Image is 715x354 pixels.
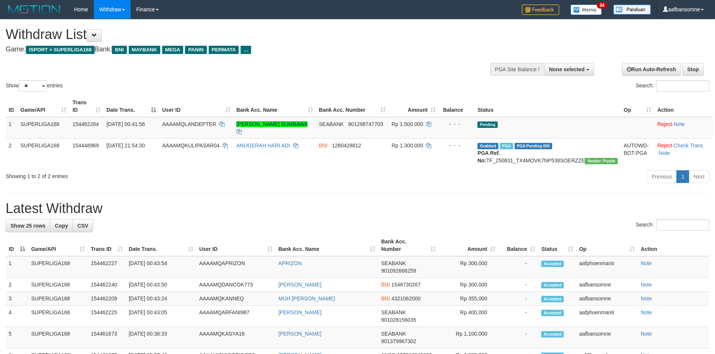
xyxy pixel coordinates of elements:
th: User ID: activate to sort column ascending [159,96,233,117]
td: [DATE] 00:43:50 [126,278,196,292]
span: Marked by aafchhiseyha [500,143,513,149]
th: Action [654,96,713,117]
td: 4 [6,306,28,327]
td: AAAAMQAPRIZON [196,256,275,278]
a: Reject [657,142,672,148]
a: Reject [657,121,672,127]
td: Rp 355,000 [439,292,498,306]
th: Status: activate to sort column ascending [538,235,576,256]
a: MUH [PERSON_NAME] [278,295,335,301]
label: Search: [636,219,709,231]
span: ... [241,46,251,54]
span: SEABANK [381,331,406,337]
td: - [498,327,538,348]
button: None selected [544,63,594,76]
a: Note [641,260,652,266]
td: AAAAMQDANCOK773 [196,278,275,292]
span: BNI [381,295,390,301]
a: 1 [676,170,689,183]
span: ISPORT > SUPERLIGA168 [26,46,95,54]
th: User ID: activate to sort column ascending [196,235,275,256]
div: PGA Site Balance / [490,63,544,76]
th: Amount: activate to sort column ascending [388,96,439,117]
td: 1 [6,117,18,139]
input: Search: [656,219,709,231]
span: Copy 901298747703 to clipboard [348,121,383,127]
a: Stop [682,63,704,76]
span: Accepted [541,282,564,288]
td: AUTOWD-BOT-PGA [621,138,655,167]
th: Date Trans.: activate to sort column descending [104,96,159,117]
span: Copy 1280428812 to clipboard [332,142,361,148]
th: Trans ID: activate to sort column ascending [88,235,126,256]
span: SEABANK [381,309,406,315]
td: SUPERLIGA168 [18,138,70,167]
td: · · [654,138,713,167]
a: [PERSON_NAME] [278,282,322,288]
a: Previous [647,170,677,183]
a: ANUGERAH HARI ADI [236,142,290,148]
span: AAAAMQKULIPASAR04 [162,142,220,148]
th: Bank Acc. Name: activate to sort column ascending [233,96,316,117]
span: Rp 1.500.000 [391,121,423,127]
a: Check Trans [674,142,703,148]
td: 154462240 [88,278,126,292]
span: BNI [112,46,126,54]
span: MEGA [162,46,184,54]
th: Op: activate to sort column ascending [576,235,638,256]
a: CSV [72,219,93,232]
span: [DATE] 00:41:56 [107,121,145,127]
span: 154462264 [72,121,99,127]
th: Action [638,235,709,256]
td: AAAAMQARFANI987 [196,306,275,327]
td: [DATE] 00:38:33 [126,327,196,348]
span: Rp 1.300.000 [391,142,423,148]
a: [PERSON_NAME] SUMBAWA [236,121,308,127]
span: [DATE] 21:54:30 [107,142,145,148]
a: Next [689,170,709,183]
td: 5 [6,327,28,348]
td: SUPERLIGA168 [28,256,88,278]
th: Bank Acc. Number: activate to sort column ascending [378,235,439,256]
b: PGA Ref. No: [477,150,500,163]
span: SEABANK [319,121,344,127]
span: Accepted [541,331,564,337]
a: [PERSON_NAME] [278,309,322,315]
th: ID: activate to sort column descending [6,235,28,256]
a: Note [641,282,652,288]
div: Showing 1 to 2 of 2 entries [6,169,292,180]
td: SUPERLIGA168 [28,292,88,306]
td: · [654,117,713,139]
a: Note [674,121,685,127]
span: PANIN [185,46,206,54]
span: BNI [381,282,390,288]
span: Show 25 rows [11,223,45,229]
td: AAAAMQKASYA16 [196,327,275,348]
th: Game/API: activate to sort column ascending [28,235,88,256]
a: Copy [50,219,73,232]
img: Button%20Memo.svg [570,4,602,15]
img: panduan.png [613,4,651,15]
span: Copy 4321062000 to clipboard [391,295,421,301]
th: Bank Acc. Name: activate to sort column ascending [275,235,378,256]
a: [PERSON_NAME] [278,331,322,337]
img: Feedback.jpg [522,4,559,15]
span: Copy 901379967302 to clipboard [381,338,416,344]
td: aafbansomne [576,278,638,292]
span: PERMATA [209,46,239,54]
span: BNI [319,142,328,148]
td: Rp 300,000 [439,278,498,292]
td: SUPERLIGA168 [28,327,88,348]
span: PGA Pending [515,143,552,149]
td: aafphoenmanit [576,306,638,327]
th: Balance: activate to sort column ascending [498,235,538,256]
span: Grabbed [477,143,498,149]
a: Note [641,309,652,315]
td: - [498,292,538,306]
h1: Withdraw List [6,27,469,42]
td: - [498,256,538,278]
th: Game/API: activate to sort column ascending [18,96,70,117]
a: Run Auto-Refresh [622,63,681,76]
span: 34 [597,2,607,9]
a: Show 25 rows [6,219,50,232]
